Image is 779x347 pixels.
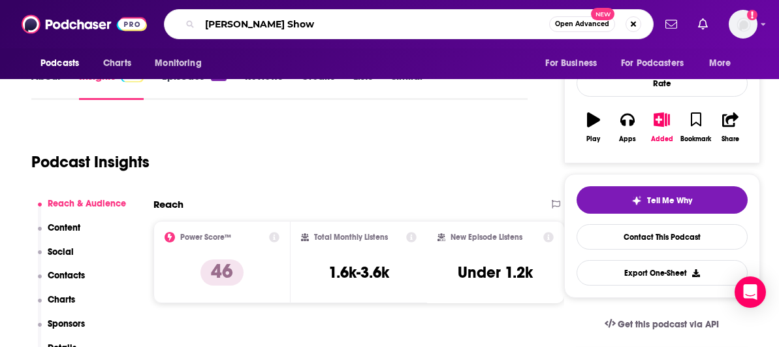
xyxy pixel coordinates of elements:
p: Social [48,246,74,257]
div: Share [722,135,739,143]
span: More [709,54,731,73]
a: Credits [301,70,335,100]
div: Bookmark [680,135,711,143]
a: Similar [391,70,423,100]
button: Play [577,104,611,151]
button: open menu [31,51,96,76]
button: Export One-Sheet [577,260,748,286]
a: Show notifications dropdown [660,13,682,35]
span: Podcasts [40,54,79,73]
p: Sponsors [48,318,85,329]
h3: 1.6k-3.6k [328,263,389,282]
button: tell me why sparkleTell Me Why [577,186,748,214]
button: Sponsors [38,318,86,342]
a: Charts [95,51,139,76]
a: Episodes226 [162,70,227,100]
a: Contact This Podcast [577,224,748,250]
button: Show profile menu [729,10,757,39]
button: Reach & Audience [38,198,127,222]
span: Monitoring [155,54,201,73]
span: For Podcasters [621,54,684,73]
svg: Add a profile image [747,10,757,20]
button: Charts [38,294,76,318]
button: Bookmark [679,104,713,151]
a: InsightsPodchaser Pro [79,70,144,100]
button: Social [38,246,74,271]
button: open menu [146,51,218,76]
p: Charts [48,294,75,305]
button: Contacts [38,270,86,294]
a: Get this podcast via API [594,308,730,340]
img: User Profile [729,10,757,39]
span: Open Advanced [555,21,609,27]
button: open menu [612,51,703,76]
h3: Under 1.2k [458,263,533,282]
a: Show notifications dropdown [693,13,713,35]
span: Charts [103,54,131,73]
img: Podchaser - Follow, Share and Rate Podcasts [22,12,147,37]
div: Rate [577,70,748,97]
span: New [591,8,614,20]
button: open menu [536,51,613,76]
p: Contacts [48,270,85,281]
h2: New Episode Listens [451,233,522,242]
img: tell me why sparkle [631,195,642,206]
input: Search podcasts, credits, & more... [200,14,549,35]
button: Apps [611,104,644,151]
span: Tell Me Why [647,195,692,206]
h2: Total Monthly Listens [314,233,388,242]
div: Added [651,135,673,143]
h1: Podcast Insights [31,152,150,172]
button: Open AdvancedNew [549,16,615,32]
span: Get this podcast via API [618,319,719,330]
div: Search podcasts, credits, & more... [164,9,654,39]
button: open menu [700,51,748,76]
p: Content [48,222,80,233]
div: Open Intercom Messenger [735,276,766,308]
h2: Power Score™ [180,233,231,242]
p: Reach & Audience [48,198,126,209]
button: Content [38,222,81,246]
button: Added [644,104,678,151]
button: Share [713,104,747,151]
a: Lists [353,70,373,100]
a: Reviews [245,70,283,100]
div: Play [586,135,600,143]
span: For Business [545,54,597,73]
div: Apps [619,135,636,143]
p: 46 [200,259,244,286]
a: About [31,70,61,100]
span: Logged in as KTMSseat4 [729,10,757,39]
h2: Reach [153,198,183,210]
